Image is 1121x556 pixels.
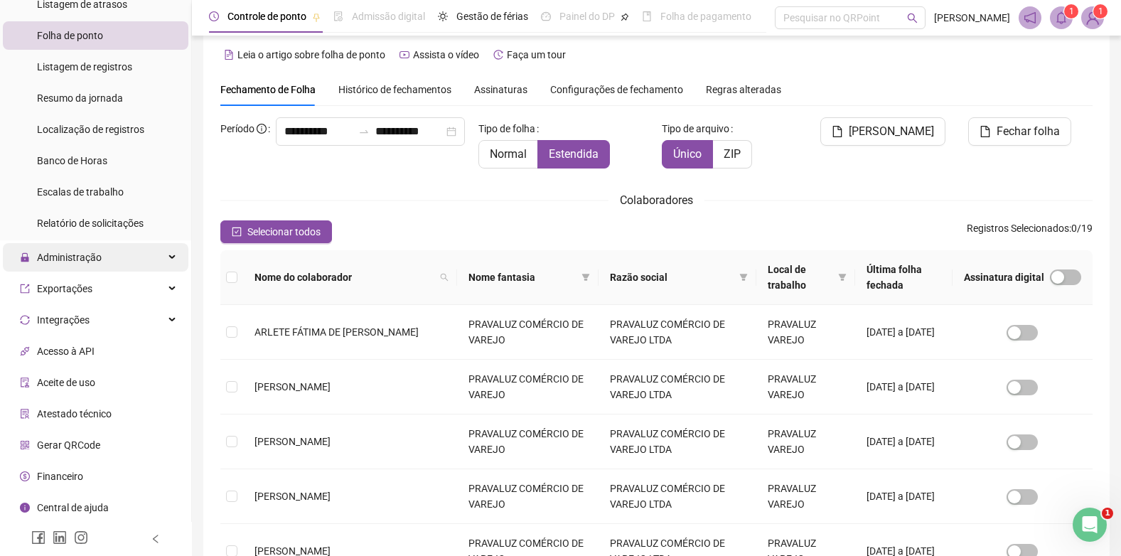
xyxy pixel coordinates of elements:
[1024,11,1036,24] span: notification
[967,223,1069,234] span: Registros Selecionados
[493,50,503,60] span: history
[37,61,132,73] span: Listagem de registros
[37,471,83,482] span: Financeiro
[724,147,741,161] span: ZIP
[855,360,953,415] td: [DATE] a [DATE]
[599,469,756,524] td: PRAVALUZ COMÉRCIO DE VAREJO LTDA
[1098,6,1103,16] span: 1
[254,381,331,392] span: [PERSON_NAME]
[53,530,67,545] span: linkedin
[739,273,748,282] span: filter
[457,360,599,415] td: PRAVALUZ COMÉRCIO DE VAREJO
[559,11,615,22] span: Painel do DP
[642,11,652,21] span: book
[437,267,451,288] span: search
[37,252,102,263] span: Administração
[440,273,449,282] span: search
[31,530,45,545] span: facebook
[37,439,100,451] span: Gerar QRCode
[1064,4,1078,18] sup: 1
[855,250,953,305] th: Última folha fechada
[333,11,343,21] span: file-done
[660,11,751,22] span: Folha de pagamento
[352,11,425,22] span: Admissão digital
[151,534,161,544] span: left
[620,193,693,207] span: Colaboradores
[247,224,321,240] span: Selecionar todos
[855,415,953,469] td: [DATE] a [DATE]
[457,469,599,524] td: PRAVALUZ COMÉRCIO DE VAREJO
[610,269,734,285] span: Razão social
[478,121,535,137] span: Tipo de folha
[20,503,30,513] span: info-circle
[37,124,144,135] span: Localização de registros
[1073,508,1107,542] iframe: Intercom live chat
[220,84,316,95] span: Fechamento de Folha
[37,92,123,104] span: Resumo da jornada
[20,409,30,419] span: solution
[254,326,419,338] span: ARLETE FÁTIMA DE [PERSON_NAME]
[736,267,751,288] span: filter
[220,220,332,243] button: Selecionar todos
[257,124,267,134] span: info-circle
[474,85,527,95] span: Assinaturas
[579,267,593,288] span: filter
[820,117,945,146] button: [PERSON_NAME]
[438,11,448,21] span: sun
[662,121,729,137] span: Tipo de arquivo
[399,50,409,60] span: youtube
[599,305,756,360] td: PRAVALUZ COMÉRCIO DE VAREJO LTDA
[413,49,479,60] span: Assista o vídeo
[457,305,599,360] td: PRAVALUZ COMÉRCIO DE VAREJO
[37,283,92,294] span: Exportações
[756,469,855,524] td: PRAVALUZ VAREJO
[756,305,855,360] td: PRAVALUZ VAREJO
[768,262,832,293] span: Local de trabalho
[254,436,331,447] span: [PERSON_NAME]
[358,126,370,137] span: swap-right
[490,147,527,161] span: Normal
[358,126,370,137] span: to
[456,11,528,22] span: Gestão de férias
[838,273,847,282] span: filter
[581,273,590,282] span: filter
[835,259,849,296] span: filter
[673,147,702,161] span: Único
[37,408,112,419] span: Atestado técnico
[37,502,109,513] span: Central de ajuda
[224,50,234,60] span: file-text
[37,155,107,166] span: Banco de Horas
[468,269,576,285] span: Nome fantasia
[220,123,254,134] span: Período
[20,284,30,294] span: export
[756,360,855,415] td: PRAVALUZ VAREJO
[37,186,124,198] span: Escalas de trabalho
[209,11,219,21] span: clock-circle
[254,491,331,502] span: [PERSON_NAME]
[706,85,781,95] span: Regras alteradas
[457,415,599,469] td: PRAVALUZ COMÉRCIO DE VAREJO
[968,117,1071,146] button: Fechar folha
[20,315,30,325] span: sync
[855,469,953,524] td: [DATE] a [DATE]
[20,440,30,450] span: qrcode
[550,85,683,95] span: Configurações de fechamento
[1102,508,1113,519] span: 1
[20,346,30,356] span: api
[855,305,953,360] td: [DATE] a [DATE]
[20,252,30,262] span: lock
[237,49,385,60] span: Leia o artigo sobre folha de ponto
[1069,6,1074,16] span: 1
[1082,7,1103,28] img: 41824
[1055,11,1068,24] span: bell
[599,415,756,469] td: PRAVALUZ COMÉRCIO DE VAREJO LTDA
[254,269,434,285] span: Nome do colaborador
[338,84,451,95] span: Histórico de fechamentos
[849,123,934,140] span: [PERSON_NAME]
[934,10,1010,26] span: [PERSON_NAME]
[1093,4,1107,18] sup: Atualize o seu contato no menu Meus Dados
[37,30,103,41] span: Folha de ponto
[37,314,90,326] span: Integrações
[997,123,1060,140] span: Fechar folha
[37,377,95,388] span: Aceite de uso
